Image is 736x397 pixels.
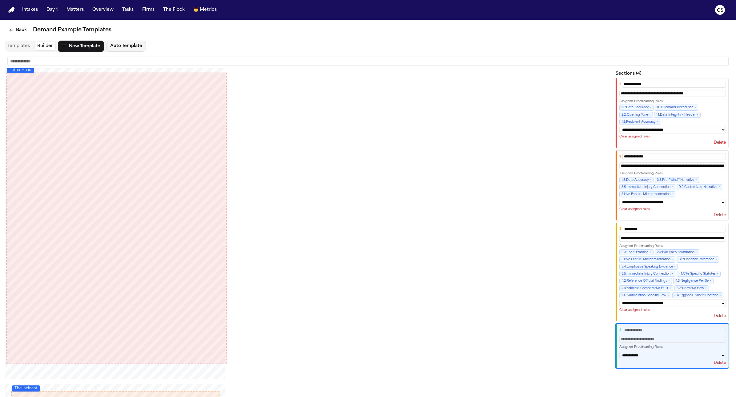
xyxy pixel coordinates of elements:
[668,279,670,283] button: Remove Reference Official Findings
[655,249,699,255] span: 2.4:Bad Faith Foundation
[6,73,227,363] div: Letter Head
[7,67,34,73] div: Letter Head
[655,105,698,110] span: 10.1:Demand Reiteration
[619,172,726,176] div: Assigned Proofreading Rules
[619,135,650,139] button: Clear assigned rules
[667,293,669,297] button: Remove Jurisdiction-Specific Law
[619,99,726,103] div: Assigned Proofreading Rules
[677,256,719,262] span: 3.2:Evidence Reference
[674,265,676,269] button: Remove Emphasize Speaking Evidence
[619,82,621,86] span: 1
[650,105,651,109] button: Remove Date Accuracy
[719,293,721,297] button: Remove Eggshell Plaintiff Doctrine
[672,272,673,276] button: Remove Immediate Injury Connection
[657,120,658,124] button: Remove Recipient Accuracy
[718,185,720,189] button: Remove Customized Narrative
[619,207,650,211] button: Clear assigned rules
[715,257,717,261] button: Remove Evidence Reference
[200,7,217,13] span: Metrics
[616,71,729,77] h4: Sections ( 4 )
[619,292,671,298] span: 10.3:Jurisdiction-Specific Law
[677,184,722,190] span: 9.2:Customized Narrative
[717,8,723,13] text: CS
[672,292,723,298] span: 5.4:Eggshell Plaintiff Doctrine
[90,4,116,15] button: Overview
[35,42,55,50] button: Builder
[58,41,104,52] button: New Template
[619,112,653,118] span: 2.2:Opening Tone
[672,257,673,261] button: Remove No Factual Misrepresentation
[107,41,146,52] button: Auto Template
[650,178,651,182] button: Remove Date Accuracy
[705,286,707,290] button: Remove Narrative Flow
[140,4,157,15] button: Firms
[619,308,650,312] button: Clear assigned rules
[654,112,701,118] span: 1.1:Data Integrity – Header
[619,105,654,110] span: 1.3:Date Accuracy
[717,272,718,276] button: Remove Cite Specific Statutes
[619,264,678,270] span: 3.4:Emphasize Speaking Evidence
[619,345,726,349] div: Assigned Proofreading Rules
[672,185,673,189] button: Remove Immediate Injury Connection
[619,155,621,159] span: 2
[161,4,187,15] button: The Flock
[619,285,673,291] span: 4.4:Address Comparative Fault
[7,7,15,13] a: Home
[694,105,696,109] button: Remove Demand Reiteration
[619,177,654,183] span: 1.3:Date Accuracy
[12,385,40,391] div: The Incident
[619,256,675,262] span: 3.1:No Factual Misrepresentation
[33,26,111,34] h2: Demand Example Templates
[44,4,60,15] button: Day 1
[649,113,651,117] button: Remove Opening Tone
[619,184,675,190] span: 3.5:Immediate Injury Connection
[697,113,698,117] button: Remove Data Integrity – Header
[619,271,675,277] span: 3.5:Immediate Injury Connection
[5,42,32,50] button: Templates
[696,250,697,254] button: Remove Bad Faith Foundation
[710,279,711,283] button: Remove Negligence Per Se
[714,140,726,145] button: Delete
[616,324,729,368] div: 4Assigned Proofreading RulesDelete
[5,25,30,36] button: Back
[616,78,729,148] div: 1Assigned Proofreading Rules1.3:Date AccuracyRemove Date Accuracy10.1:Demand ReiterationRemove De...
[191,4,219,15] button: crownMetrics
[695,178,697,182] button: Remove Pro-Plaintiff Narrative
[650,250,651,254] button: Remove Legal Framing
[619,119,660,125] span: 1.2:Recipient Accuracy
[7,7,15,13] img: Finch Logo
[619,328,621,332] span: 4
[673,278,714,284] span: 4.3:Negligence Per Se
[714,314,726,319] button: Delete
[616,223,729,322] div: 3Assigned Proofreading Rules2.3:Legal FramingRemove Legal Framing2.4:Bad Faith FoundationRemove B...
[619,278,672,284] span: 4.2:Reference Official Findings
[619,244,726,248] div: Assigned Proofreading Rules
[714,213,726,218] button: Delete
[670,286,671,290] button: Remove Address Comparative Fault
[619,191,675,197] span: 3.1:No Factual Misrepresentation
[672,192,673,196] button: Remove No Factual Misrepresentation
[20,4,40,15] button: Intakes
[714,360,726,365] button: Delete
[655,177,699,183] span: 3.3:Pro-Plaintiff Narrative
[120,4,136,15] button: Tasks
[616,150,729,220] div: 2Assigned Proofreading Rules1.3:Date AccuracyRemove Date Accuracy3.3:Pro-Plaintiff NarrativeRemov...
[193,7,199,13] span: crown
[619,249,654,255] span: 2.3:Legal Framing
[619,227,621,231] span: 3
[677,271,721,277] span: 4.1:Cite Specific Statutes
[64,4,86,15] button: Matters
[674,285,709,291] span: 6.3:Narrative Flow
